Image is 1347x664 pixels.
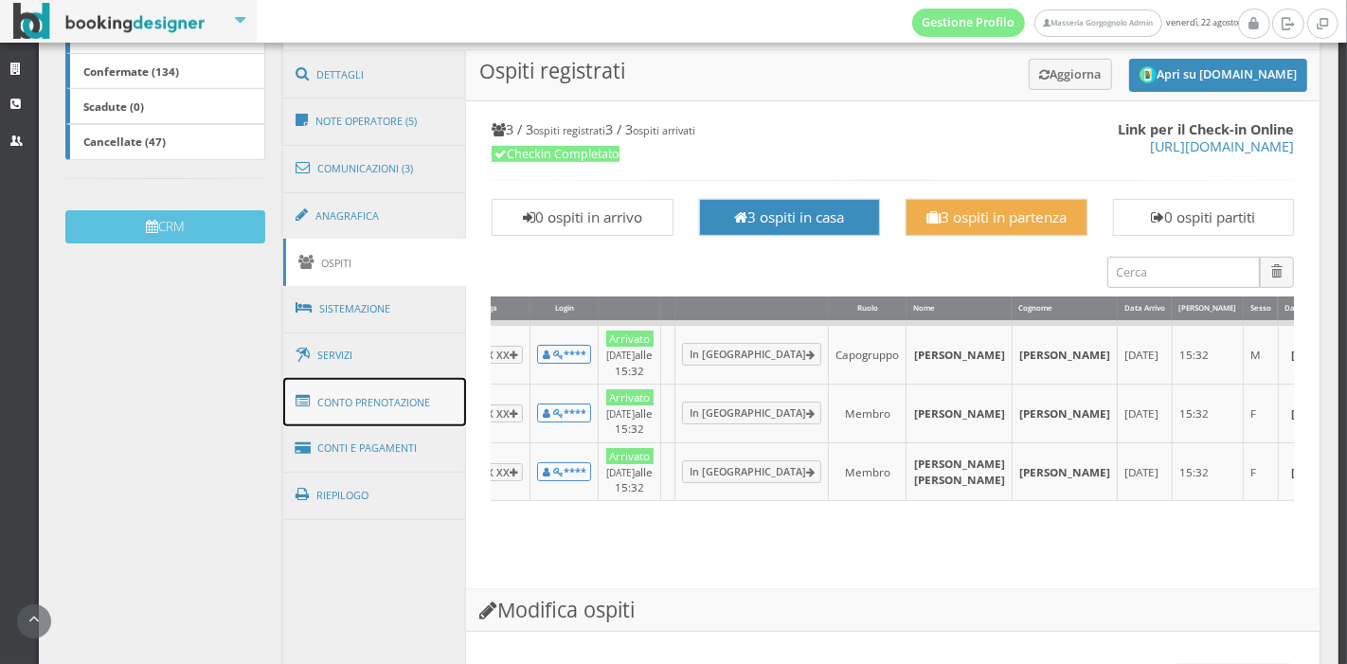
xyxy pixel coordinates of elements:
a: Dettagli [283,50,467,99]
div: Login [530,296,598,320]
td: M [1244,323,1279,384]
h3: 3 ospiti in partenza [915,208,1077,225]
td: alle 15:32 [599,323,660,384]
a: Conti e Pagamenti [283,424,467,473]
td: [DATE] [1118,384,1173,442]
img: BookingDesigner.com [13,3,206,40]
td: Membro [829,442,907,501]
a: Conto Prenotazione [283,378,467,427]
h3: 3 ospiti in casa [709,208,871,225]
div: Arrivato [606,389,654,405]
b: Confermate (134) [83,63,179,79]
td: Membro [829,384,907,442]
td: [PERSON_NAME] [907,384,1012,442]
td: F [1244,442,1279,501]
a: In [GEOGRAPHIC_DATA] [682,402,821,424]
small: [DATE] [606,349,635,362]
td: 15:32 [1172,384,1244,442]
b: In attesa (0) [83,28,150,44]
small: ospiti arrivati [633,123,695,137]
button: Apri su [DOMAIN_NAME] [1129,59,1307,92]
a: Riepilogo [283,471,467,520]
td: [PERSON_NAME] [PERSON_NAME] [907,442,1012,501]
a: [URL][DOMAIN_NAME] [1150,137,1294,155]
a: Note Operatore (5) [283,97,467,146]
div: [PERSON_NAME] [1173,296,1244,320]
a: Anagrafica [283,191,467,241]
h4: 3 / 3 3 / 3 [492,121,1294,137]
h3: 0 ospiti partiti [1122,208,1284,225]
input: Cerca [1107,257,1260,288]
a: Cancellate (47) [65,124,265,160]
a: Comunicazioni (3) [283,144,467,193]
a: In [GEOGRAPHIC_DATA] [682,460,821,483]
a: Sistemazione [283,284,467,333]
td: 15:32 [1172,323,1244,384]
h3: 0 ospiti in arrivo [501,208,663,225]
small: ospiti registrati [533,123,605,137]
b: Scadute (0) [83,99,144,114]
div: Cognome [1013,296,1117,320]
td: [DATE] [1278,323,1341,384]
td: F [1244,384,1279,442]
small: [DATE] [606,407,635,421]
a: Servizi [283,332,467,380]
b: Cancellate (47) [83,134,166,149]
div: Data Arrivo [1118,296,1172,320]
a: In [GEOGRAPHIC_DATA] [682,343,821,366]
div: Data di Nasc. [1279,296,1341,320]
a: Masseria Gorgognolo Admin [1034,9,1161,37]
div: Arrivato [606,331,654,347]
td: alle 15:32 [599,442,660,501]
b: Link per il Check-in Online [1118,120,1294,138]
button: Aggiorna [1029,59,1113,90]
td: [PERSON_NAME] [907,323,1012,384]
td: [PERSON_NAME] [1012,323,1117,384]
button: CRM [65,210,265,243]
td: 15:32 [1172,442,1244,501]
small: [DATE] [606,466,635,479]
td: [PERSON_NAME] [1012,442,1117,501]
span: venerdì, 22 agosto [912,9,1238,37]
td: alle 15:32 [599,384,660,442]
div: Sesso [1244,296,1278,320]
a: Confermate (134) [65,53,265,89]
td: Capogruppo [829,323,907,384]
div: Nome [907,296,1011,320]
td: [DATE] [1118,442,1173,501]
span: Checkin Completato [492,146,620,162]
a: Scadute (0) [65,88,265,124]
td: [DATE] [1118,323,1173,384]
a: Ospiti [283,239,467,287]
td: [DATE] [1278,442,1341,501]
td: [PERSON_NAME] [1012,384,1117,442]
h3: Ospiti registrati [466,50,1320,101]
div: Ruolo [829,296,906,320]
h3: Modifica ospiti [466,589,1320,632]
img: circle_logo_thumb.png [1140,66,1157,83]
div: Arrivato [606,448,654,464]
a: Gestione Profilo [912,9,1026,37]
td: [DATE] [1278,384,1341,442]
